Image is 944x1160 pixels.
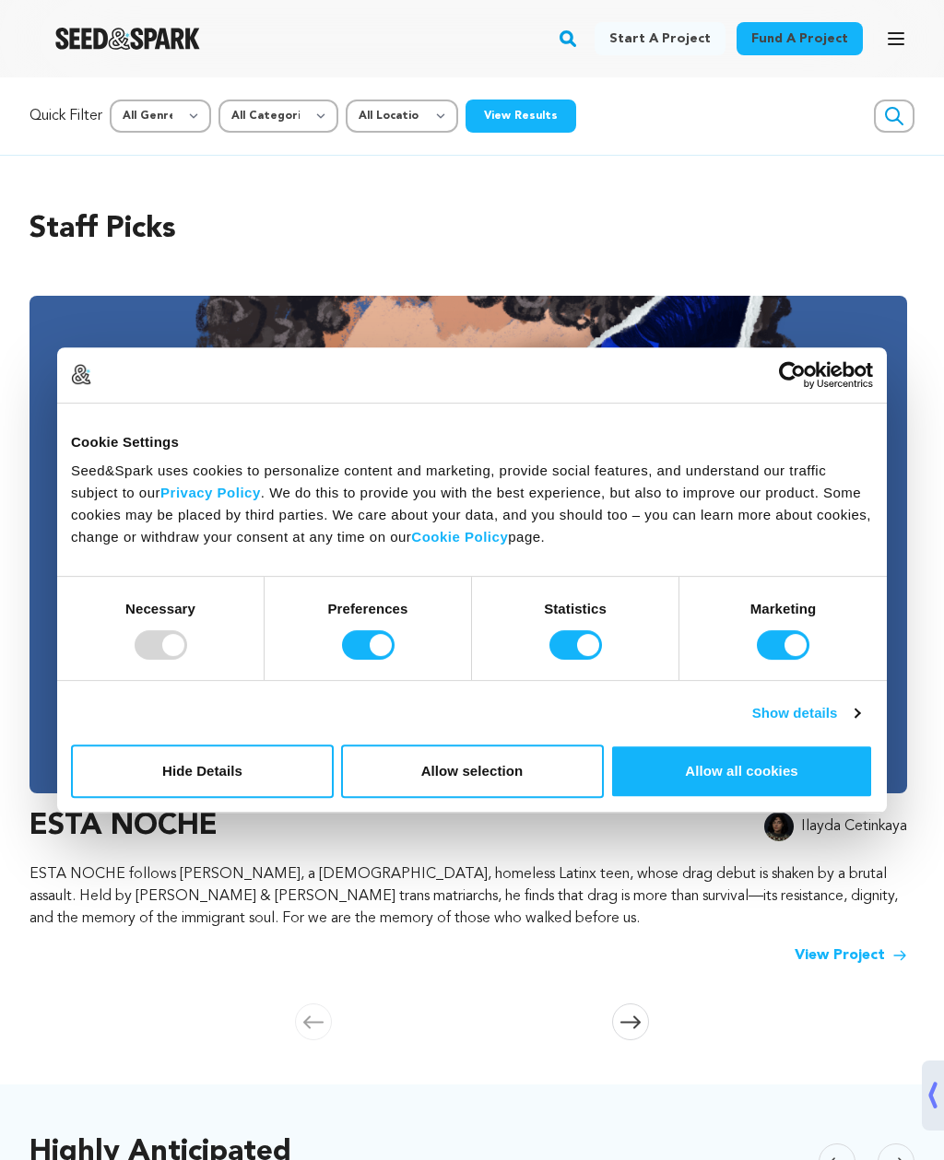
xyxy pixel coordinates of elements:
[29,296,907,793] img: ESTA NOCHE image
[55,28,200,50] img: Seed&Spark Logo Dark Mode
[411,529,508,545] a: Cookie Policy
[160,485,261,500] a: Privacy Policy
[328,601,408,616] strong: Preferences
[750,601,817,616] strong: Marketing
[71,460,873,548] div: Seed&Spark uses cookies to personalize content and marketing, provide social features, and unders...
[795,944,907,967] a: View Project
[752,702,859,724] a: Show details
[71,364,91,384] img: logo
[595,22,726,55] a: Start a project
[29,207,914,252] h2: Staff Picks
[801,815,907,838] p: Ilayda Cetinkaya
[544,601,607,616] strong: Statistics
[712,361,873,389] a: Usercentrics Cookiebot - opens in a new window
[55,28,200,50] a: Seed&Spark Homepage
[341,744,604,798] button: Allow selection
[610,744,873,798] button: Allow all cookies
[71,744,334,798] button: Hide Details
[29,863,907,930] p: ESTA NOCHE follows [PERSON_NAME], a [DEMOGRAPHIC_DATA], homeless Latinx teen, whose drag debut is...
[764,812,794,841] img: 2560246e7f205256.jpg
[71,431,873,453] div: Cookie Settings
[29,105,102,127] p: Quick Filter
[466,100,576,133] button: View Results
[125,601,195,616] strong: Necessary
[737,22,863,55] a: Fund a project
[29,804,218,849] h3: ESTA NOCHE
